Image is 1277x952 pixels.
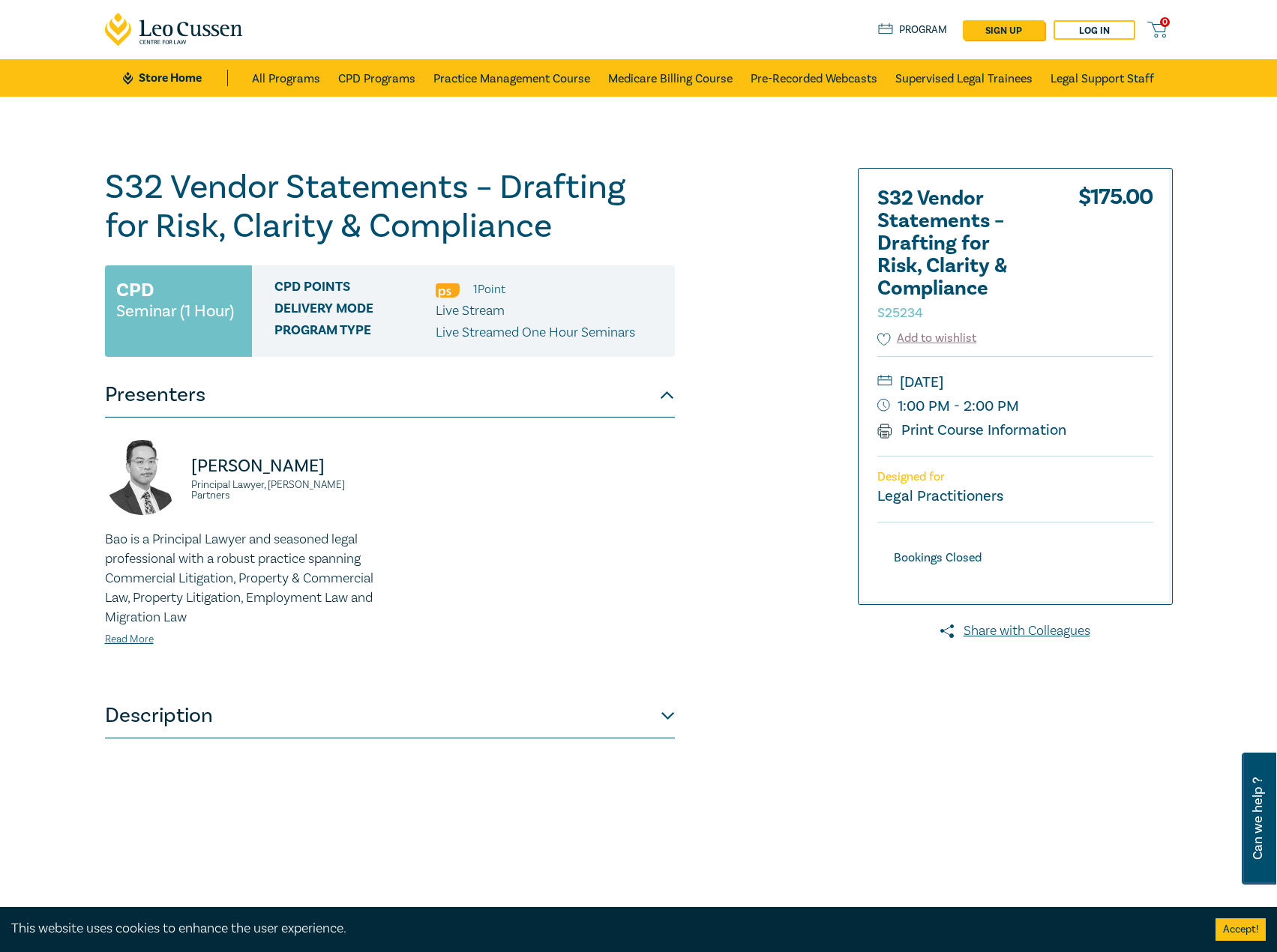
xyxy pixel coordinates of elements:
[116,304,234,319] small: Seminar (1 Hour)
[191,454,381,478] p: [PERSON_NAME]
[877,394,1153,418] small: 1:00 PM - 2:00 PM
[105,168,675,246] h1: S32 Vendor Statements – Drafting for Risk, Clarity & Compliance
[123,70,227,86] a: Store Home
[1216,918,1266,941] button: Accept cookies
[877,370,1153,394] small: [DATE]
[436,302,505,319] span: Live Stream
[105,373,675,418] button: Presenters
[877,421,1067,440] a: Print Course Information
[338,59,415,97] a: CPD Programs
[877,304,923,322] small: S25234
[116,277,154,304] h3: CPD
[858,621,1173,641] a: Share with Colleagues
[191,480,381,501] small: Principal Lawyer, [PERSON_NAME] Partners
[274,323,436,343] span: Program type
[1078,187,1153,330] div: $ 175.00
[105,633,154,646] a: Read More
[433,59,590,97] a: Practice Management Course
[877,548,998,568] div: Bookings Closed
[252,59,320,97] a: All Programs
[11,919,1193,939] div: This website uses cookies to enhance the user experience.
[877,187,1042,322] h2: S32 Vendor Statements – Drafting for Risk, Clarity & Compliance
[105,693,675,738] button: Description
[608,59,733,97] a: Medicare Billing Course
[1160,17,1170,27] span: 0
[963,20,1045,40] a: sign up
[895,59,1033,97] a: Supervised Legal Trainees
[878,22,948,38] a: Program
[1051,59,1154,97] a: Legal Support Staff
[1054,20,1135,40] a: Log in
[105,530,381,627] p: Bao is a Principal Lawyer and seasoned legal professional with a robust practice spanning Commerc...
[1251,762,1265,876] span: Can we help ?
[274,280,436,299] span: CPD Points
[877,330,977,347] button: Add to wishlist
[436,323,635,343] p: Live Streamed One Hour Seminars
[877,470,1153,484] p: Designed for
[473,280,505,299] li: 1 Point
[751,59,877,97] a: Pre-Recorded Webcasts
[274,301,436,321] span: Delivery Mode
[436,283,460,298] img: Professional Skills
[877,486,1003,506] small: Legal Practitioners
[105,440,180,515] img: https://s3.ap-southeast-2.amazonaws.com/leo-cussen-store-production-content/Contacts/Bao%20Ngo/Ba...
